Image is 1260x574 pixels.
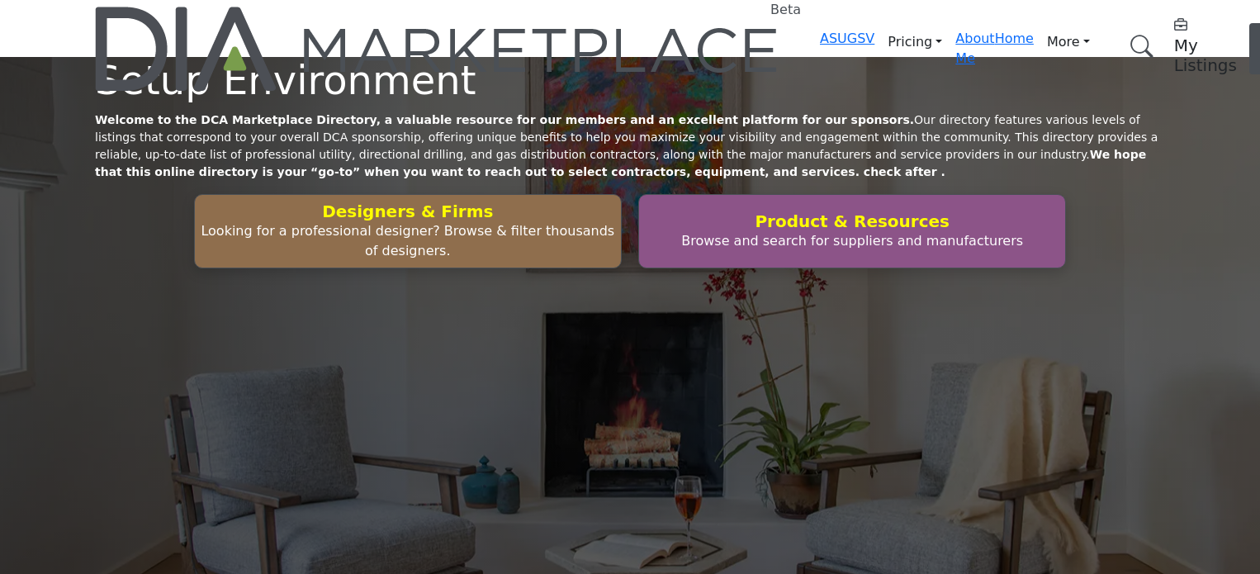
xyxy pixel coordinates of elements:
[1034,29,1103,55] a: More
[874,29,955,55] a: Pricing
[955,31,994,66] a: About Me
[1174,36,1237,75] h5: My Listings
[638,194,1066,268] button: Product & Resources Browse and search for suppliers and manufacturers
[995,31,1034,46] a: Home
[770,2,801,17] h6: Beta
[200,202,616,221] h2: Designers & Firms
[200,221,616,261] p: Looking for a professional designer? Browse & filter thousands of designers.
[95,113,914,126] strong: Welcome to the DCA Marketplace Directory, a valuable resource for our members and an excellent pl...
[1113,25,1164,69] a: Search
[95,7,780,91] a: Beta
[1174,16,1237,75] div: My Listings
[644,231,1060,251] p: Browse and search for suppliers and manufacturers
[820,31,874,46] a: ASUGSV
[95,7,780,91] img: Site Logo
[644,211,1060,231] h2: Product & Resources
[194,194,622,268] button: Designers & Firms Looking for a professional designer? Browse & filter thousands of designers.
[95,148,1146,178] strong: We hope that this online directory is your “go-to” when you want to reach out to select contracto...
[95,111,1165,181] p: Our directory features various levels of listings that correspond to your overall DCA sponsorship...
